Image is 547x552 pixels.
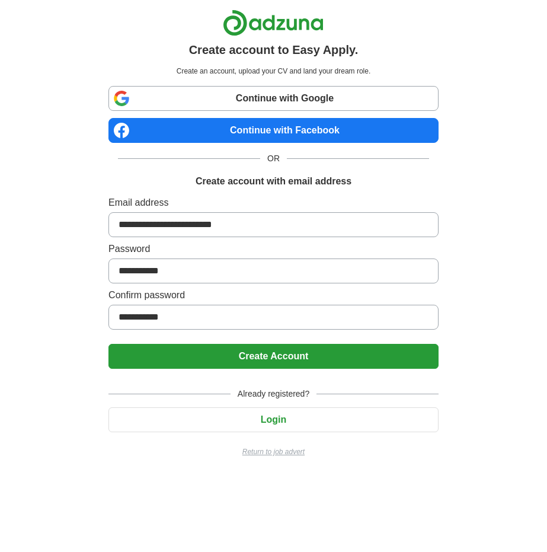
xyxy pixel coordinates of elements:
[223,9,324,36] img: Adzuna logo
[108,86,439,111] a: Continue with Google
[108,118,439,143] a: Continue with Facebook
[108,344,439,369] button: Create Account
[108,407,439,432] button: Login
[108,242,439,256] label: Password
[231,388,316,400] span: Already registered?
[108,288,439,302] label: Confirm password
[108,446,439,457] a: Return to job advert
[260,152,287,165] span: OR
[111,66,436,76] p: Create an account, upload your CV and land your dream role.
[196,174,351,189] h1: Create account with email address
[189,41,359,59] h1: Create account to Easy Apply.
[108,414,439,425] a: Login
[108,196,439,210] label: Email address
